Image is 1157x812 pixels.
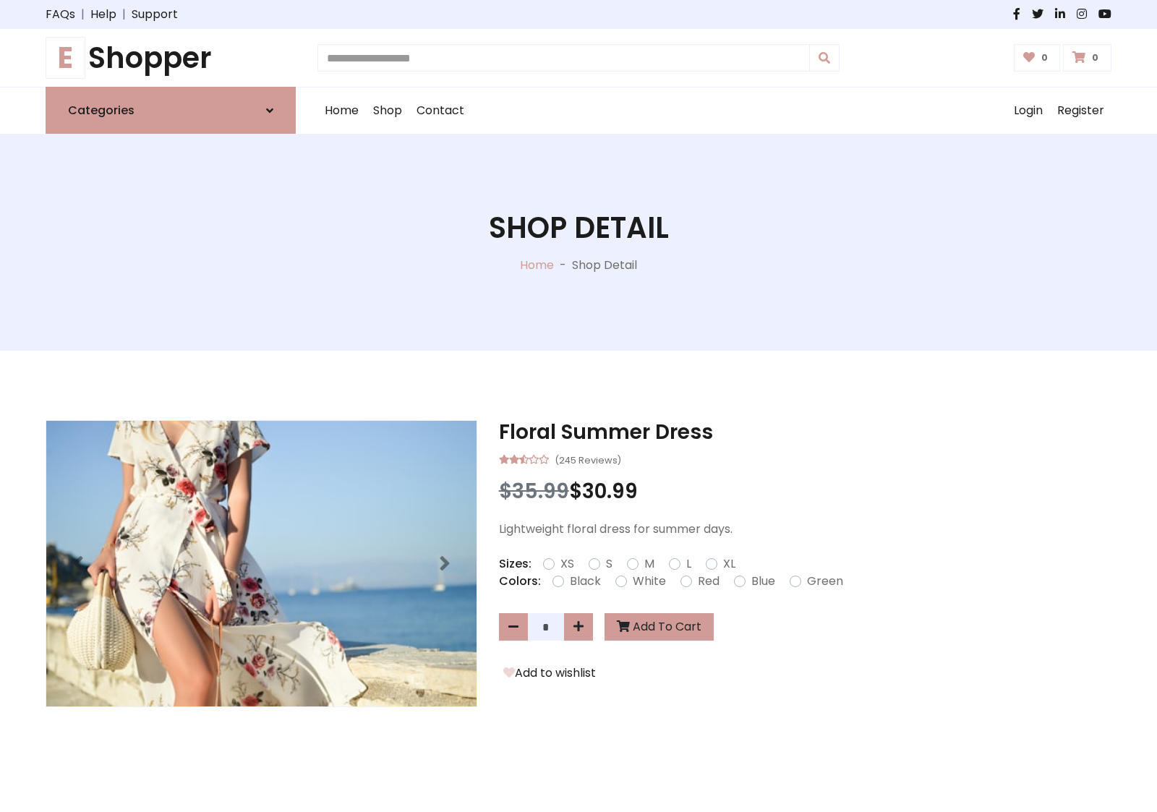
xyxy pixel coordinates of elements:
[633,573,666,590] label: White
[582,477,638,505] span: 30.99
[606,555,612,573] label: S
[555,450,621,468] small: (245 Reviews)
[554,257,572,274] p: -
[68,103,135,117] h6: Categories
[409,87,471,134] a: Contact
[90,6,116,23] a: Help
[366,87,409,134] a: Shop
[751,573,775,590] label: Blue
[499,420,1111,445] h3: Floral Summer Dress
[1038,51,1051,64] span: 0
[132,6,178,23] a: Support
[560,555,574,573] label: XS
[499,573,541,590] p: Colors:
[46,40,296,75] a: EShopper
[46,6,75,23] a: FAQs
[1063,44,1111,72] a: 0
[499,555,531,573] p: Sizes:
[499,664,600,683] button: Add to wishlist
[75,6,90,23] span: |
[46,87,296,134] a: Categories
[1014,44,1061,72] a: 0
[46,421,477,706] img: Image
[686,555,691,573] label: L
[1007,87,1050,134] a: Login
[499,521,1111,538] p: Lightweight floral dress for summer days.
[1088,51,1102,64] span: 0
[807,573,843,590] label: Green
[317,87,366,134] a: Home
[723,555,735,573] label: XL
[520,257,554,273] a: Home
[499,479,1111,504] h3: $
[499,477,569,505] span: $35.99
[46,40,296,75] h1: Shopper
[698,573,720,590] label: Red
[570,573,601,590] label: Black
[1050,87,1111,134] a: Register
[489,210,669,245] h1: Shop Detail
[644,555,654,573] label: M
[116,6,132,23] span: |
[46,37,85,79] span: E
[572,257,637,274] p: Shop Detail
[605,613,714,641] button: Add To Cart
